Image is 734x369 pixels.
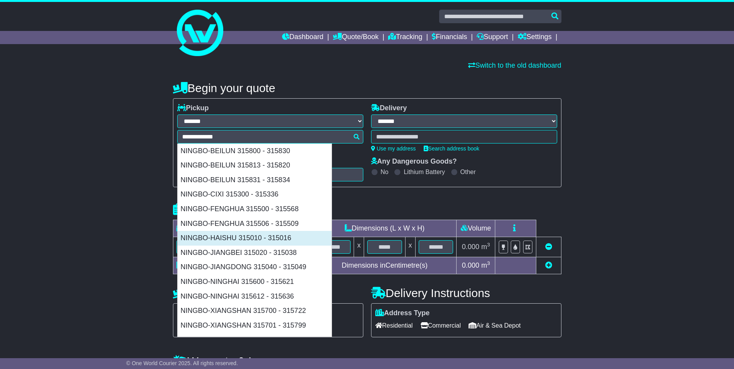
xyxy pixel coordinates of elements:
sup: 3 [487,260,490,266]
label: Address Type [375,309,430,318]
a: Use my address [371,145,416,152]
label: Delivery [371,104,407,113]
span: Commercial [421,319,461,331]
div: NINGBO-NINGHAI 315600 - 315621 [178,275,332,289]
div: NINGBO-FENGHUA 315500 - 315568 [178,202,332,217]
span: © One World Courier 2025. All rights reserved. [126,360,238,366]
div: NINGBO-XIANGSHAN 315701 - 315799 [178,318,332,333]
span: Residential [375,319,413,331]
a: Tracking [388,31,422,44]
div: NINGBO-BEILUN 315813 - 315820 [178,158,332,173]
a: Remove this item [545,243,552,251]
span: 0.000 [462,261,479,269]
td: Volume [457,220,495,237]
td: Total [173,257,238,274]
h4: Delivery Instructions [371,287,561,299]
a: Support [477,31,508,44]
sup: 3 [487,242,490,248]
td: x [354,237,364,257]
td: x [405,237,415,257]
td: Type [173,220,238,237]
div: NINGBO-CIXI 315300 - 315336 [178,187,332,202]
span: m [481,261,490,269]
span: m [481,243,490,251]
a: Dashboard [282,31,323,44]
td: Dimensions (L x W x H) [313,220,457,237]
div: NINGBO-JIANGDONG 315040 - 315049 [178,260,332,275]
label: No [381,168,388,176]
div: NINGBO-NINGHAI 315612 - 315636 [178,289,332,304]
div: NINGBO-FENGHUA 315506 - 315509 [178,217,332,231]
div: NINGBO-JIANGBEI 315020 - 315038 [178,246,332,260]
a: Quote/Book [333,31,378,44]
span: Air & Sea Depot [469,319,521,331]
div: NINGBO-HAISHU 315010 - 315016 [178,231,332,246]
label: Lithium Battery [404,168,445,176]
a: Search address book [424,145,479,152]
div: NINGBO-XIANGSHAN 315700 - 315722 [178,304,332,318]
span: 0.000 [462,243,479,251]
a: Financials [432,31,467,44]
a: Add new item [545,261,552,269]
a: Settings [518,31,552,44]
label: Pickup [177,104,209,113]
h4: Warranty & Insurance [173,355,561,367]
div: NINGBO-BEILUN 315831 - 315834 [178,173,332,188]
h4: Package details | [173,203,270,216]
h4: Pickup Instructions [173,287,363,299]
a: Switch to the old dashboard [468,62,561,69]
label: Any Dangerous Goods? [371,157,457,166]
label: Other [460,168,476,176]
div: NINGBO-[GEOGRAPHIC_DATA] 315100 - 315199 [178,333,332,355]
typeahead: Please provide city [177,130,363,143]
h4: Begin your quote [173,82,561,94]
td: Dimensions in Centimetre(s) [313,257,457,274]
div: NINGBO-BEILUN 315800 - 315830 [178,144,332,159]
